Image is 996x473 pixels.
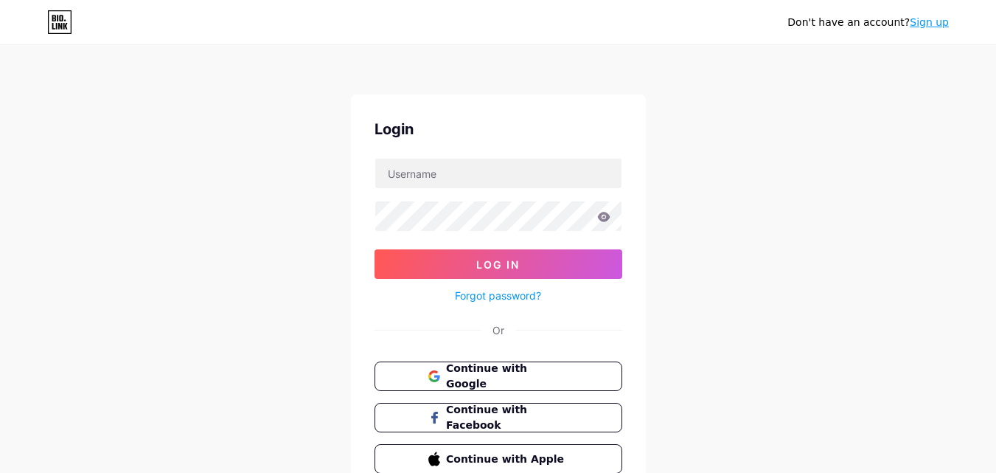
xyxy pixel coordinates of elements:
[910,16,949,28] a: Sign up
[375,362,622,391] button: Continue with Google
[375,118,622,140] div: Login
[492,322,504,338] div: Or
[446,402,568,433] span: Continue with Facebook
[446,452,568,467] span: Continue with Apple
[455,288,541,303] a: Forgot password?
[375,249,622,279] button: Log In
[787,15,949,30] div: Don't have an account?
[476,258,520,271] span: Log In
[375,159,621,188] input: Username
[375,403,622,432] button: Continue with Facebook
[446,361,568,392] span: Continue with Google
